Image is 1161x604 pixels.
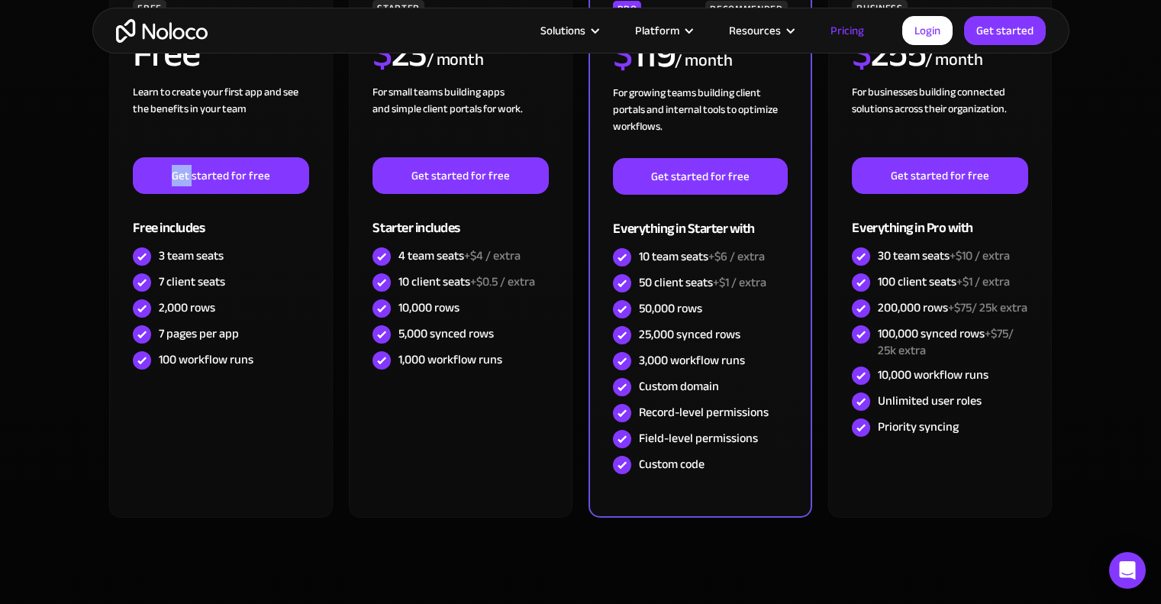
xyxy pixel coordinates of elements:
[852,84,1027,157] div: For businesses building connected solutions across their organization. ‍
[616,21,710,40] div: Platform
[159,299,215,316] div: 2,000 rows
[133,157,308,194] a: Get started for free
[159,247,224,264] div: 3 team seats
[639,430,758,447] div: Field-level permissions
[639,300,702,317] div: 50,000 rows
[639,248,765,265] div: 10 team seats
[613,85,787,158] div: For growing teams building client portals and internal tools to optimize workflows.
[133,34,199,73] h2: Free
[878,325,1027,359] div: 100,000 synced rows
[464,244,521,267] span: +$4 / extra
[159,351,253,368] div: 100 workflow runs
[948,296,1027,319] span: +$75/ 25k extra
[639,274,766,291] div: 50 client seats
[159,325,239,342] div: 7 pages per app
[639,326,740,343] div: 25,000 synced rows
[398,299,460,316] div: 10,000 rows
[878,367,988,383] div: 10,000 workflow runs
[613,195,787,244] div: Everything in Starter with
[540,21,585,40] div: Solutions
[878,299,1027,316] div: 200,000 rows
[372,157,548,194] a: Get started for free
[708,245,765,268] span: +$6 / extra
[398,325,494,342] div: 5,000 synced rows
[372,194,548,244] div: Starter includes
[635,21,679,40] div: Platform
[372,84,548,157] div: For small teams building apps and simple client portals for work. ‍
[613,35,675,73] h2: 119
[159,273,225,290] div: 7 client seats
[639,352,745,369] div: 3,000 workflow runs
[713,271,766,294] span: +$1 / extra
[902,16,953,45] a: Login
[675,49,732,73] div: / month
[133,194,308,244] div: Free includes
[639,378,719,395] div: Custom domain
[878,392,982,409] div: Unlimited user roles
[878,322,1014,362] span: +$75/ 25k extra
[116,19,208,43] a: home
[398,273,535,290] div: 10 client seats
[613,158,787,195] a: Get started for free
[964,16,1046,45] a: Get started
[521,21,616,40] div: Solutions
[639,456,705,473] div: Custom code
[639,404,769,421] div: Record-level permissions
[710,21,811,40] div: Resources
[925,48,982,73] div: / month
[372,34,427,73] h2: 23
[852,34,925,73] h2: 255
[878,418,959,435] div: Priority syncing
[878,247,1010,264] div: 30 team seats
[427,48,484,73] div: / month
[852,194,1027,244] div: Everything in Pro with
[729,21,781,40] div: Resources
[852,157,1027,194] a: Get started for free
[878,273,1010,290] div: 100 client seats
[470,270,535,293] span: +$0.5 / extra
[133,84,308,157] div: Learn to create your first app and see the benefits in your team ‍
[811,21,883,40] a: Pricing
[398,247,521,264] div: 4 team seats
[398,351,502,368] div: 1,000 workflow runs
[1109,552,1146,589] div: Open Intercom Messenger
[956,270,1010,293] span: +$1 / extra
[950,244,1010,267] span: +$10 / extra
